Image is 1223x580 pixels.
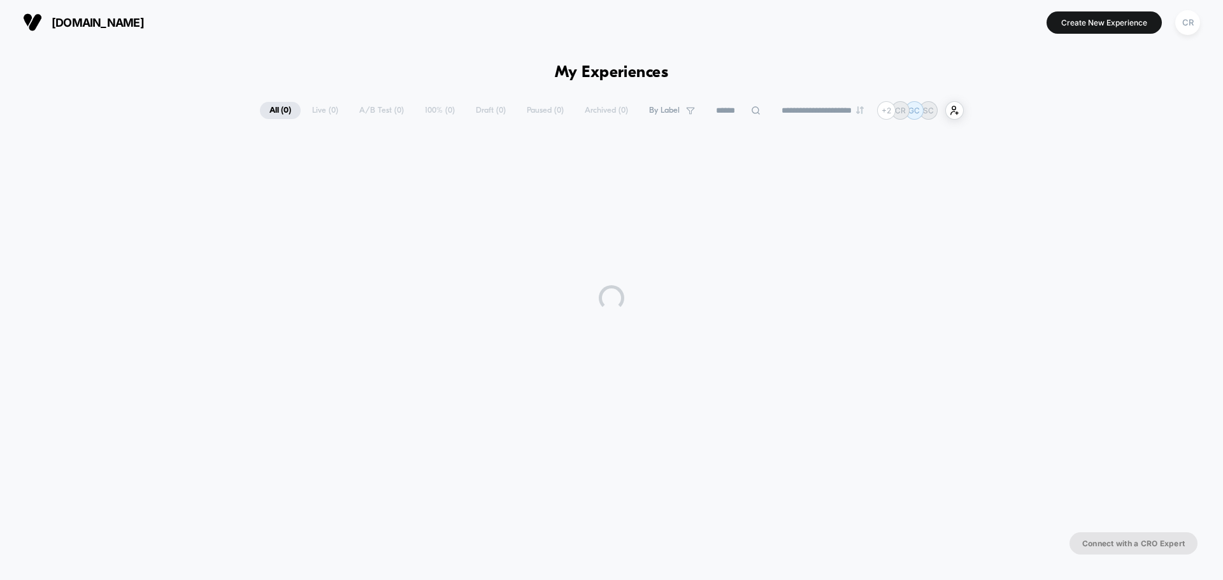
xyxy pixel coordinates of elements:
button: Create New Experience [1047,11,1162,34]
div: CR [1175,10,1200,35]
img: Visually logo [23,13,42,32]
p: GC [908,106,920,115]
p: SC [923,106,934,115]
button: CR [1171,10,1204,36]
img: end [856,106,864,114]
button: [DOMAIN_NAME] [19,12,148,32]
span: By Label [649,106,680,115]
button: Connect with a CRO Expert [1069,532,1198,555]
div: + 2 [877,101,896,120]
span: All ( 0 ) [260,102,301,119]
p: CR [895,106,906,115]
span: [DOMAIN_NAME] [52,16,144,29]
h1: My Experiences [555,64,669,82]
